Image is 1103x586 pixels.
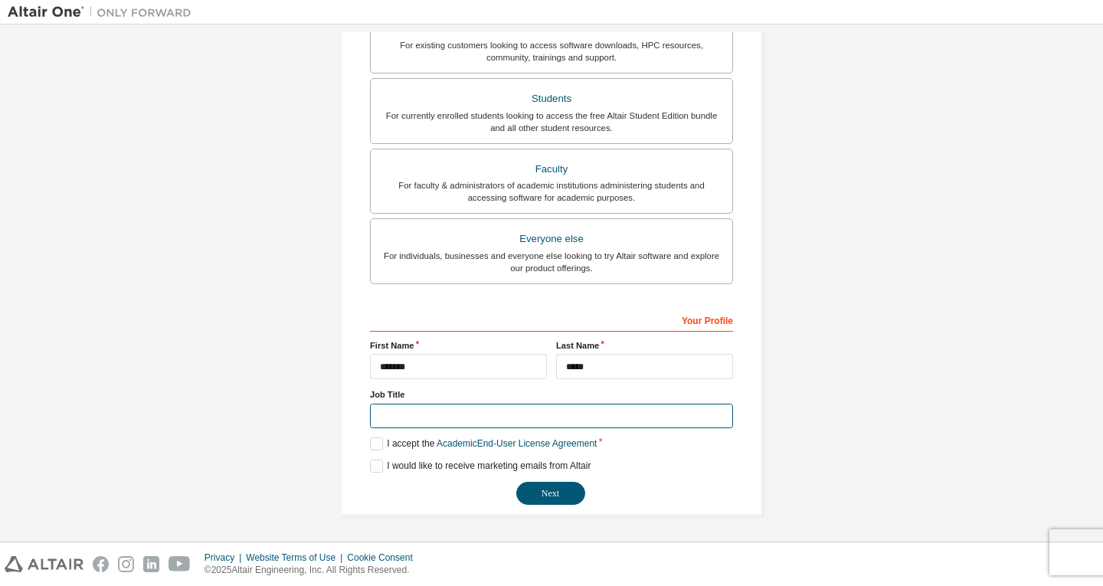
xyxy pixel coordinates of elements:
div: For currently enrolled students looking to access the free Altair Student Edition bundle and all ... [380,110,723,134]
img: altair_logo.svg [5,556,83,572]
button: Next [516,482,585,505]
div: Privacy [205,552,246,564]
div: Website Terms of Use [246,552,347,564]
img: facebook.svg [93,556,109,572]
div: Students [380,88,723,110]
label: First Name [370,339,547,352]
div: Your Profile [370,307,733,332]
img: instagram.svg [118,556,134,572]
div: Cookie Consent [347,552,421,564]
img: Altair One [8,5,199,20]
a: Academic End-User License Agreement [437,438,597,449]
div: Everyone else [380,228,723,250]
div: Faculty [380,159,723,180]
div: For individuals, businesses and everyone else looking to try Altair software and explore our prod... [380,250,723,274]
label: Job Title [370,388,733,401]
label: I would like to receive marketing emails from Altair [370,460,591,473]
div: For existing customers looking to access software downloads, HPC resources, community, trainings ... [380,39,723,64]
p: © 2025 Altair Engineering, Inc. All Rights Reserved. [205,564,422,577]
img: linkedin.svg [143,556,159,572]
img: youtube.svg [169,556,191,572]
label: I accept the [370,437,597,450]
label: Last Name [556,339,733,352]
div: For faculty & administrators of academic institutions administering students and accessing softwa... [380,179,723,204]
